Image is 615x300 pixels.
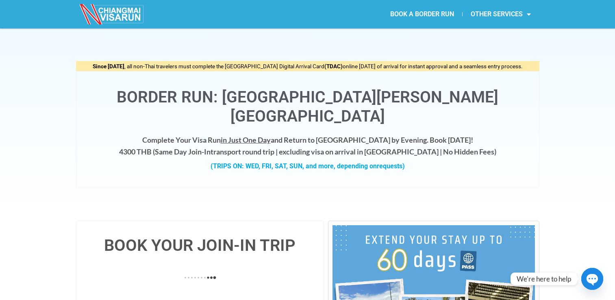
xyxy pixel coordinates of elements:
h4: Complete Your Visa Run and Return to [GEOGRAPHIC_DATA] by Evening. Book [DATE]! 4300 THB ( transp... [85,134,531,158]
span: in Just One Day [221,135,271,144]
h4: BOOK YOUR JOIN-IN TRIP [85,237,316,254]
strong: (TDAC) [324,63,343,70]
nav: Menu [307,5,539,24]
strong: Same Day Join-In [155,147,211,156]
a: BOOK A BORDER RUN [382,5,462,24]
strong: Since [DATE] [93,63,124,70]
strong: (TRIPS ON: WED, FRI, SAT, SUN, and more, depending on [211,162,405,170]
a: OTHER SERVICES [463,5,539,24]
span: requests) [377,162,405,170]
span: , all non-Thai travelers must complete the [GEOGRAPHIC_DATA] Digital Arrival Card online [DATE] o... [93,63,523,70]
h1: Border Run: [GEOGRAPHIC_DATA][PERSON_NAME][GEOGRAPHIC_DATA] [85,88,531,126]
